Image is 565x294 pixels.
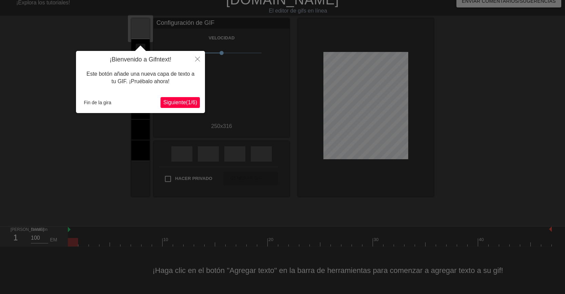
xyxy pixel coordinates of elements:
[87,71,194,84] font: Este botón añade una nueva capa de texto a tu GIF. ¡Pruébalo ahora!
[84,100,111,105] font: Fin de la gira
[81,97,114,108] button: Fin de la gira
[192,99,195,105] font: 6
[81,56,200,63] h4: ¡Bienvenido a Gifntext!
[186,99,188,105] font: (
[188,99,191,105] font: 1
[163,99,186,105] font: Siguiente
[195,99,197,105] font: )
[190,51,205,67] button: Cerca
[161,97,200,108] button: Próximo
[191,99,192,105] font: /
[110,56,171,63] font: ¡Bienvenido a Gifntext!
